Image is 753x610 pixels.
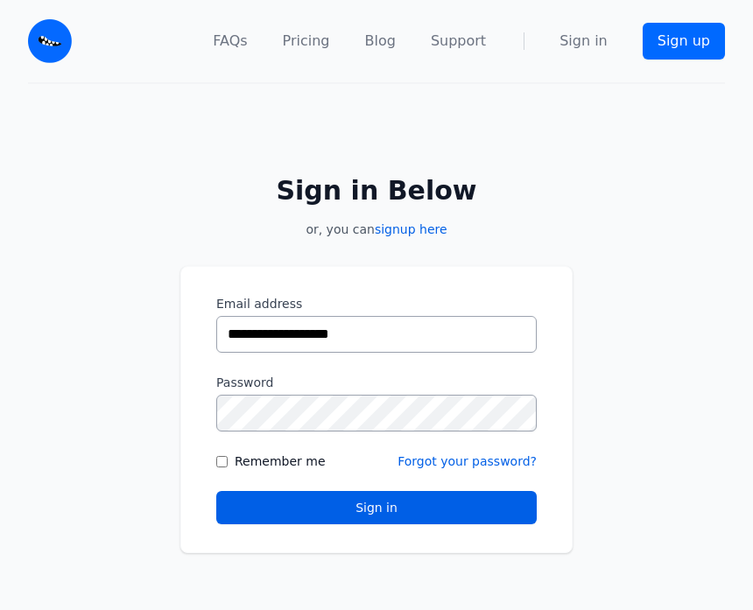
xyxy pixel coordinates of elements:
[375,222,447,236] a: signup here
[431,31,486,52] a: Support
[365,31,396,52] a: Blog
[216,374,537,391] label: Password
[180,175,573,207] h2: Sign in Below
[180,221,573,238] p: or, you can
[28,19,72,63] img: Email Monster
[398,454,537,468] a: Forgot your password?
[559,31,608,52] a: Sign in
[216,295,537,312] label: Email address
[235,452,326,470] label: Remember me
[216,491,537,524] button: Sign in
[643,23,725,60] a: Sign up
[283,31,330,52] a: Pricing
[213,31,247,52] a: FAQs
